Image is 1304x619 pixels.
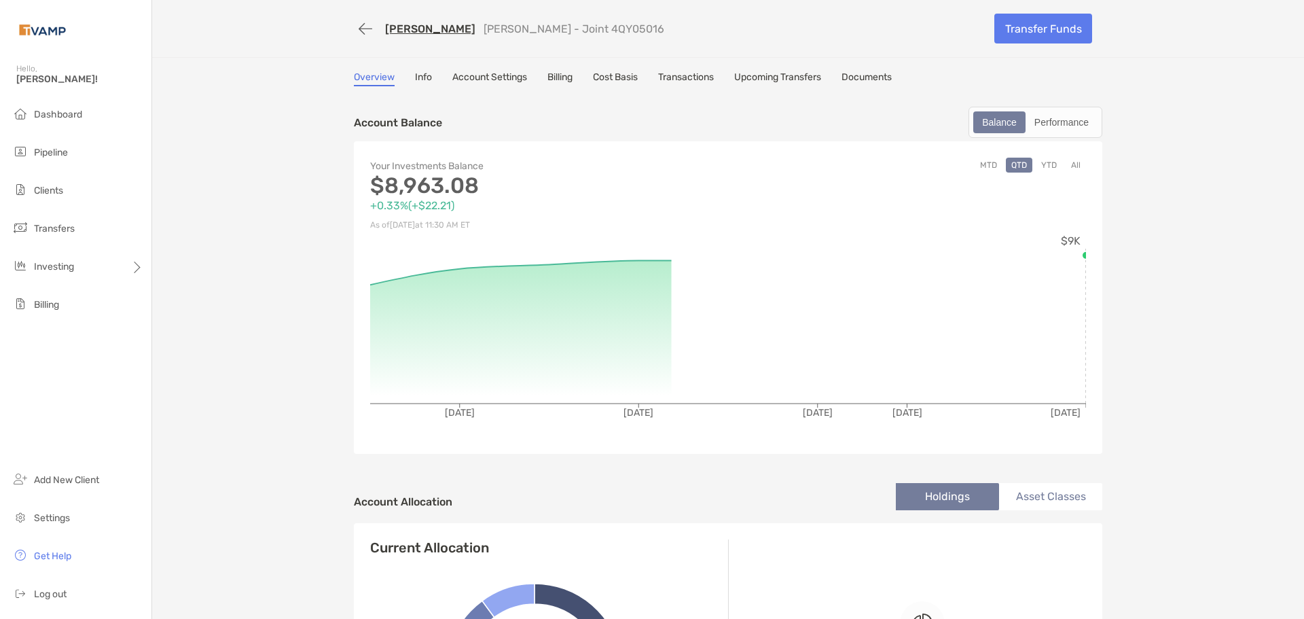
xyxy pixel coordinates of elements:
button: All [1066,158,1086,173]
img: Zoe Logo [16,5,69,54]
tspan: $9K [1061,234,1081,247]
div: segmented control [968,107,1102,138]
a: [PERSON_NAME] [385,22,475,35]
span: Investing [34,261,74,272]
img: investing icon [12,258,29,274]
h4: Current Allocation [370,540,489,556]
div: Performance [1027,113,1096,132]
button: QTD [1006,158,1032,173]
a: Info [415,71,432,86]
h4: Account Allocation [354,495,452,508]
tspan: [DATE] [803,407,833,419]
img: transfers icon [12,219,29,236]
a: Overview [354,71,395,86]
span: Clients [34,185,63,196]
img: pipeline icon [12,143,29,160]
img: get-help icon [12,547,29,563]
a: Upcoming Transfers [734,71,821,86]
span: Add New Client [34,474,99,486]
span: Settings [34,512,70,524]
p: Your Investments Balance [370,158,728,175]
span: Transfers [34,223,75,234]
button: YTD [1036,158,1062,173]
li: Asset Classes [999,483,1102,510]
a: Cost Basis [593,71,638,86]
a: Billing [547,71,573,86]
img: logout icon [12,585,29,601]
p: $8,963.08 [370,177,728,194]
img: add_new_client icon [12,471,29,487]
div: Balance [975,113,1024,132]
span: [PERSON_NAME]! [16,73,143,85]
span: Billing [34,299,59,311]
button: MTD [975,158,1002,173]
tspan: [DATE] [892,407,922,419]
img: dashboard icon [12,105,29,122]
a: Account Settings [452,71,527,86]
img: clients icon [12,181,29,198]
span: Log out [34,588,67,600]
a: Documents [841,71,892,86]
tspan: [DATE] [623,407,653,419]
tspan: [DATE] [1051,407,1081,419]
span: Get Help [34,550,71,562]
img: billing icon [12,296,29,312]
p: +0.33% ( +$22.21 ) [370,197,728,214]
p: Account Balance [354,114,442,131]
tspan: [DATE] [445,407,475,419]
a: Transfer Funds [994,14,1092,43]
p: As of [DATE] at 11:30 AM ET [370,217,728,234]
p: [PERSON_NAME] - Joint 4QY05016 [484,22,664,35]
span: Pipeline [34,147,68,158]
a: Transactions [658,71,714,86]
img: settings icon [12,509,29,525]
li: Holdings [896,483,999,510]
span: Dashboard [34,109,82,120]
